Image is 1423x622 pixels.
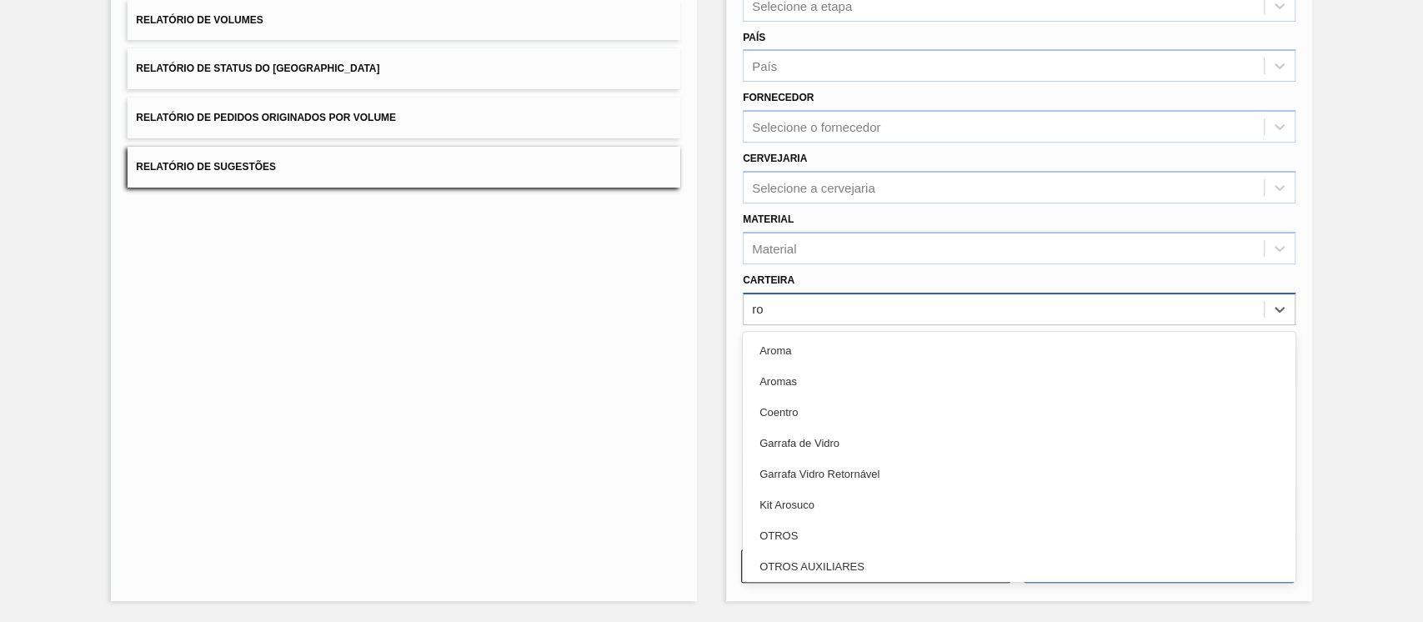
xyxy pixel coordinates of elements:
[743,92,814,103] label: Fornecedor
[743,153,807,164] label: Cervejaria
[743,397,1295,428] div: Coentro
[743,551,1295,582] div: OTROS AUXILIARES
[743,335,1295,366] div: Aroma
[743,274,794,286] label: Carteira
[743,366,1295,397] div: Aromas
[752,180,875,194] div: Selecione a cervejaria
[136,14,263,26] span: Relatório de Volumes
[128,98,680,138] button: Relatório de Pedidos Originados por Volume
[743,520,1295,551] div: OTROS
[741,549,1010,583] button: Limpar
[743,489,1295,520] div: Kit Arosuco
[743,428,1295,459] div: Garrafa de Vidro
[752,241,796,255] div: Material
[136,112,396,123] span: Relatório de Pedidos Originados por Volume
[136,63,379,74] span: Relatório de Status do [GEOGRAPHIC_DATA]
[136,161,276,173] span: Relatório de Sugestões
[128,48,680,89] button: Relatório de Status do [GEOGRAPHIC_DATA]
[752,59,777,73] div: País
[743,459,1295,489] div: Garrafa Vidro Retornável
[743,213,794,225] label: Material
[752,120,880,134] div: Selecione o fornecedor
[128,147,680,188] button: Relatório de Sugestões
[743,32,765,43] label: País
